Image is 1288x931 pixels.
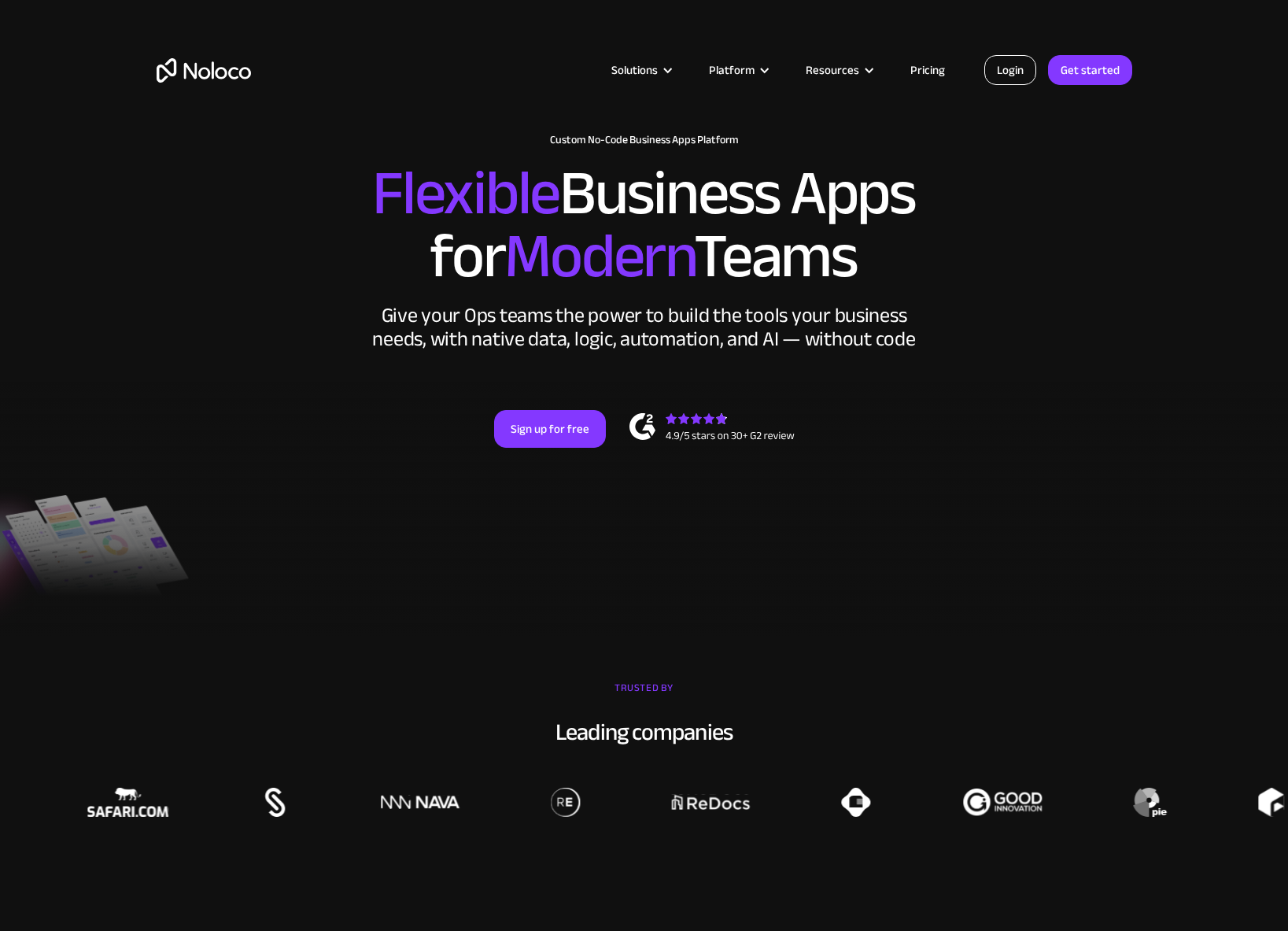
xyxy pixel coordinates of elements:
[372,135,559,252] span: Flexible
[369,304,920,351] div: Give your Ops teams the power to build the tools your business needs, with native data, logic, au...
[806,60,859,80] div: Resources
[504,198,694,315] span: Modern
[592,60,689,80] div: Solutions
[891,60,965,80] a: Pricing
[689,60,786,80] div: Platform
[1048,55,1132,85] a: Get started
[709,60,755,80] div: Platform
[157,58,251,83] a: home
[786,60,891,80] div: Resources
[984,55,1036,85] a: Login
[494,410,606,448] a: Sign up for free
[611,60,658,80] div: Solutions
[157,162,1132,288] h2: Business Apps for Teams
